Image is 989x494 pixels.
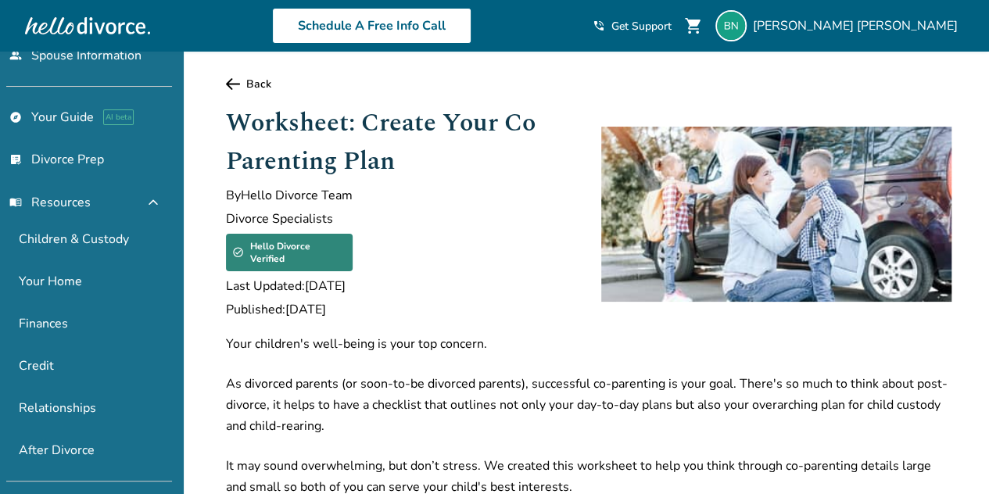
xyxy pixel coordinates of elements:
span: shopping_cart [684,16,703,35]
span: explore [9,111,22,123]
h1: Worksheet: Create Your Co Parenting Plan [226,104,576,181]
iframe: Chat Widget [911,419,989,494]
a: Back [226,77,951,91]
div: Hello Divorce Verified [226,234,353,271]
span: AI beta [103,109,134,125]
span: Last Updated: [DATE] [226,277,576,295]
span: expand_less [144,193,163,212]
span: list_alt_check [9,153,22,166]
p: Your children's well-being is your top concern. [226,334,951,355]
span: people [9,49,22,62]
p: As divorced parents (or soon-to-be divorced parents), successful co-parenting is your goal. There... [226,374,951,437]
span: menu_book [9,196,22,209]
span: By Hello Divorce Team [226,187,576,204]
span: phone_in_talk [593,20,605,32]
a: Schedule A Free Info Call [272,8,471,44]
span: Published: [DATE] [226,301,576,318]
img: ex spouses saying goodbyes and hellos to their children as they trade off parenting time [601,127,951,302]
span: Get Support [611,19,672,34]
img: gr8brittonnux@gmail.com [715,10,747,41]
a: phone_in_talkGet Support [593,19,672,34]
span: Resources [9,194,91,211]
span: [PERSON_NAME] [PERSON_NAME] [753,17,964,34]
span: Divorce Specialists [226,210,576,227]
